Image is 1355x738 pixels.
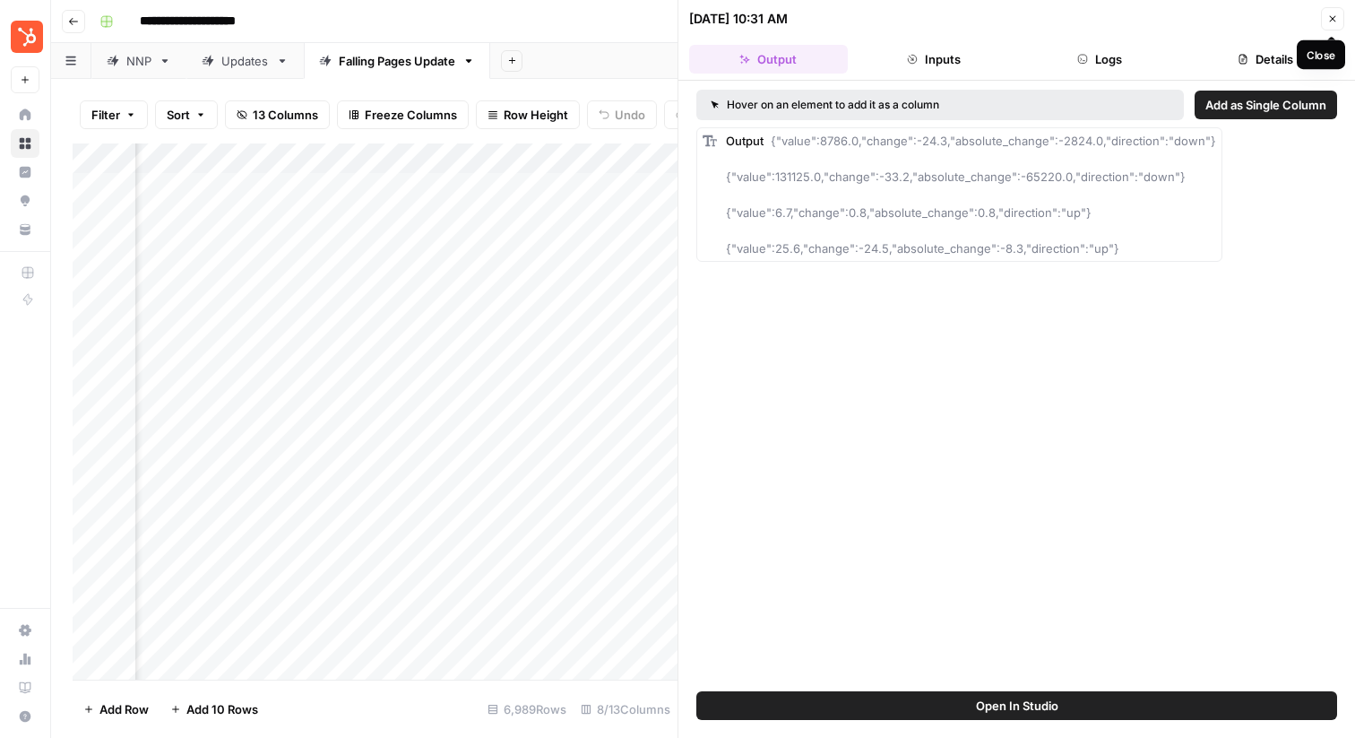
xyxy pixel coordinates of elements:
button: Workspace: Blog Content Action Plan [11,14,39,59]
div: Hover on an element to add it as a column [711,97,1055,113]
span: Sort [167,106,190,124]
button: Logs [1021,45,1179,74]
button: Freeze Columns [337,100,469,129]
a: Insights [11,158,39,187]
a: Updates [186,43,304,79]
div: Updates [221,52,269,70]
span: Freeze Columns [365,106,457,124]
span: Row Height [504,106,568,124]
a: Falling Pages Update [304,43,490,79]
button: Details [1186,45,1344,74]
div: Falling Pages Update [339,52,455,70]
span: Undo [615,106,645,124]
a: Your Data [11,215,39,244]
a: Usage [11,645,39,673]
div: 6,989 Rows [480,695,574,724]
button: Row Height [476,100,580,129]
button: Sort [155,100,218,129]
button: Add Row [73,695,160,724]
span: Add Row [99,700,149,718]
span: Add 10 Rows [186,700,258,718]
button: Inputs [855,45,1014,74]
span: Open In Studio [976,697,1058,715]
button: Add as Single Column [1195,91,1337,119]
a: Opportunities [11,187,39,215]
button: Help + Support [11,702,39,731]
a: Learning Hub [11,673,39,702]
button: Filter [80,100,148,129]
button: Output [689,45,848,74]
div: NNP [126,52,151,70]
div: [DATE] 10:31 AM [689,10,788,28]
span: Filter [91,106,120,124]
a: Home [11,100,39,129]
div: Close [1307,47,1335,63]
span: 13 Columns [253,106,318,124]
img: Blog Content Action Plan Logo [11,21,43,53]
button: Add 10 Rows [160,695,269,724]
a: Browse [11,129,39,158]
button: 13 Columns [225,100,330,129]
span: Output [726,134,764,148]
button: Undo [587,100,657,129]
div: 8/13 Columns [574,695,677,724]
a: Settings [11,616,39,645]
button: Open In Studio [696,691,1337,720]
a: NNP [91,43,186,79]
span: Add as Single Column [1205,96,1326,114]
span: {"value":8786.0,"change":-24.3,"absolute_change":-2824.0,"direction":"down"} {"value":131125.0,"c... [726,134,1216,256]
